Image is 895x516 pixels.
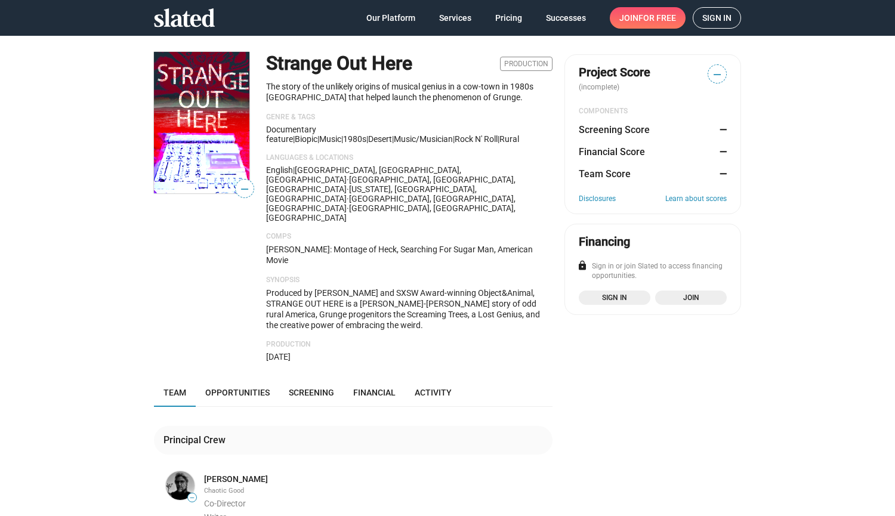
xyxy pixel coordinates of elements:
[205,388,270,397] span: Opportunities
[347,203,349,213] span: ·
[579,107,727,116] div: COMPONENTS
[579,64,650,81] span: Project Score
[610,7,686,29] a: Joinfor free
[266,165,293,175] span: English
[154,378,196,407] a: Team
[708,67,726,82] span: —
[486,7,532,29] a: Pricing
[163,434,230,446] div: Principal Crew
[266,232,553,242] p: Comps
[586,292,643,304] span: Sign in
[366,7,415,29] span: Our Platform
[266,340,553,350] p: Production
[579,83,622,91] span: (incomplete)
[154,52,249,193] img: Strange Out Here
[279,378,344,407] a: Screening
[319,134,341,144] span: Music
[317,134,319,144] span: |
[439,7,471,29] span: Services
[453,134,455,144] span: |
[289,388,334,397] span: Screening
[579,168,631,180] dt: Team Score
[495,7,522,29] span: Pricing
[166,471,195,500] img: Charles Spano
[500,57,553,71] span: Production
[343,134,366,144] span: 1980s
[546,7,586,29] span: Successes
[266,184,477,203] span: [US_STATE], [GEOGRAPHIC_DATA], [GEOGRAPHIC_DATA]
[357,7,425,29] a: Our Platform
[655,291,727,305] a: Join
[266,352,291,361] span: [DATE]
[579,146,645,158] dt: Financial Score
[295,134,317,144] span: Biopic
[498,134,499,144] span: |
[347,184,349,194] span: ·
[366,134,368,144] span: |
[715,168,727,180] dd: —
[293,134,295,144] span: |
[266,113,553,122] p: Genre & Tags
[347,194,349,203] span: ·
[204,487,550,496] div: Chaotic Good
[293,165,295,175] span: |
[579,234,630,250] div: Financing
[347,175,349,184] span: ·
[266,203,516,223] span: [GEOGRAPHIC_DATA], [GEOGRAPHIC_DATA], [GEOGRAPHIC_DATA]
[430,7,481,29] a: Services
[392,134,394,144] span: |
[405,378,461,407] a: Activity
[577,260,588,271] mat-icon: lock
[204,499,246,508] span: Co-Director
[715,123,727,136] dd: —
[266,175,516,194] span: [GEOGRAPHIC_DATA], [GEOGRAPHIC_DATA], [GEOGRAPHIC_DATA]
[266,125,316,144] span: Documentary feature
[204,474,268,485] a: [PERSON_NAME]
[579,291,650,305] a: Sign in
[266,288,540,330] span: Produced by [PERSON_NAME] and SXSW Award-winning Object&Animal, STRANGE OUT HERE is a [PERSON_NAM...
[499,134,519,144] span: rural
[266,276,553,285] p: Synopsis
[266,51,412,76] h1: Strange Out Here
[665,194,727,204] a: Learn about scores
[455,134,498,144] span: rock n' roll
[266,153,553,163] p: Languages & Locations
[715,146,727,158] dd: —
[619,7,676,29] span: Join
[579,123,650,136] dt: Screening Score
[196,378,279,407] a: Opportunities
[266,81,553,103] p: The story of the unlikely origins of musical genius in a cow-town in 1980s [GEOGRAPHIC_DATA] that...
[188,495,196,501] span: —
[536,7,595,29] a: Successes
[415,388,452,397] span: Activity
[693,7,741,29] a: Sign in
[266,194,516,213] span: [GEOGRAPHIC_DATA], [GEOGRAPHIC_DATA], [GEOGRAPHIC_DATA]
[236,181,254,197] span: —
[344,378,405,407] a: Financial
[266,244,553,266] p: [PERSON_NAME]: Montage of Heck, Searching For Sugar Man, American Movie
[394,134,453,144] span: music/musician
[163,388,186,397] span: Team
[341,134,343,144] span: |
[266,165,461,184] span: [GEOGRAPHIC_DATA], [GEOGRAPHIC_DATA], [GEOGRAPHIC_DATA]
[579,262,727,281] div: Sign in or join Slated to access financing opportunities.
[368,134,392,144] span: desert
[702,8,732,28] span: Sign in
[662,292,720,304] span: Join
[353,388,396,397] span: Financial
[579,194,616,204] a: Disclosures
[638,7,676,29] span: for free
